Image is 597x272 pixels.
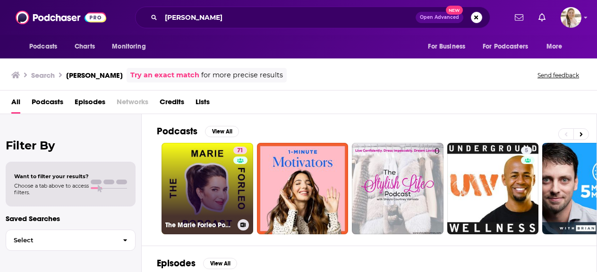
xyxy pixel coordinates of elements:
p: Saved Searches [6,214,136,223]
a: All [11,94,20,114]
button: open menu [421,38,477,56]
button: Select [6,230,136,251]
a: 5 [447,143,539,234]
button: View All [203,258,237,269]
input: Search podcasts, credits, & more... [161,10,416,25]
a: Episodes [75,94,105,114]
a: 71 [233,147,247,154]
span: Select [6,237,115,243]
span: Choose a tab above to access filters. [14,182,89,196]
span: Networks [117,94,148,114]
h2: Podcasts [157,125,197,137]
a: PodcastsView All [157,125,239,137]
a: EpisodesView All [157,257,237,269]
a: Podcasts [32,94,63,114]
span: New [446,6,463,15]
button: Open AdvancedNew [416,12,463,23]
div: 0 [435,147,440,231]
span: Charts [75,40,95,53]
div: Search podcasts, credits, & more... [135,7,490,28]
span: For Podcasters [483,40,528,53]
img: User Profile [561,7,581,28]
span: For Business [428,40,465,53]
h3: Search [31,71,55,80]
button: open menu [23,38,69,56]
span: Want to filter your results? [14,173,89,180]
a: Charts [68,38,101,56]
button: open menu [105,38,158,56]
a: Lists [196,94,210,114]
span: More [546,40,563,53]
span: 71 [237,146,243,156]
img: Podchaser - Follow, Share and Rate Podcasts [16,8,106,26]
span: 5 [525,146,528,156]
span: Logged in as acquavie [561,7,581,28]
a: Try an exact match [130,70,199,81]
a: 5 [521,147,532,154]
h2: Episodes [157,257,196,269]
h3: [PERSON_NAME] [66,71,123,80]
a: Show notifications dropdown [535,9,549,25]
a: 71The Marie Forleo Podcast [162,143,253,234]
a: Show notifications dropdown [511,9,527,25]
button: View All [205,126,239,137]
h3: The Marie Forleo Podcast [165,221,234,229]
button: Send feedback [535,71,582,79]
button: open menu [540,38,574,56]
span: Podcasts [29,40,57,53]
button: Show profile menu [561,7,581,28]
a: 0 [352,143,443,234]
h2: Filter By [6,139,136,152]
span: Monitoring [112,40,145,53]
span: Open Advanced [420,15,459,20]
span: for more precise results [201,70,283,81]
button: open menu [477,38,542,56]
a: Credits [160,94,184,114]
